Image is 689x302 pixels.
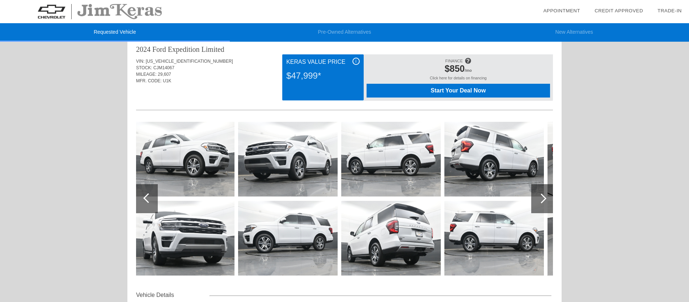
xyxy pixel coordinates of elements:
a: Appointment [543,8,580,13]
span: U1K [163,78,171,83]
div: $47,999* [286,66,359,85]
span: VIN: [136,59,144,64]
img: 20.jpg [238,122,338,196]
span: i [355,59,356,64]
div: Quoted on [DATE] 6:54:03 PM [136,88,553,100]
img: 26.jpg [548,122,647,196]
img: 22.jpg [341,122,441,196]
div: 2024 Ford Expedition [136,44,200,54]
span: STOCK: [136,65,152,70]
img: 24.jpg [444,122,544,196]
img: 21.jpg [238,201,338,276]
li: Pre-Owned Alternatives [230,23,460,42]
span: CJM14067 [153,65,174,70]
span: $850 [445,63,465,74]
span: [US_VEHICLE_IDENTIFICATION_NUMBER] [146,59,233,64]
span: 29,607 [158,72,171,77]
div: Keras Value Price [286,58,359,66]
li: New Alternatives [459,23,689,42]
img: 25.jpg [444,201,544,276]
a: Trade-In [658,8,682,13]
span: FINANCE [445,59,463,63]
div: Limited [202,44,224,54]
img: 23.jpg [341,201,441,276]
span: MFR. CODE: [136,78,162,83]
img: 19.jpg [135,201,234,276]
div: /mo [370,63,546,76]
span: Start Your Deal Now [376,87,541,94]
img: 27.jpg [548,201,647,276]
span: MILEAGE: [136,72,157,77]
div: Vehicle Details [136,291,210,299]
div: Click here for details on financing [367,76,550,84]
a: Credit Approved [595,8,643,13]
img: 18.jpg [135,122,234,196]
